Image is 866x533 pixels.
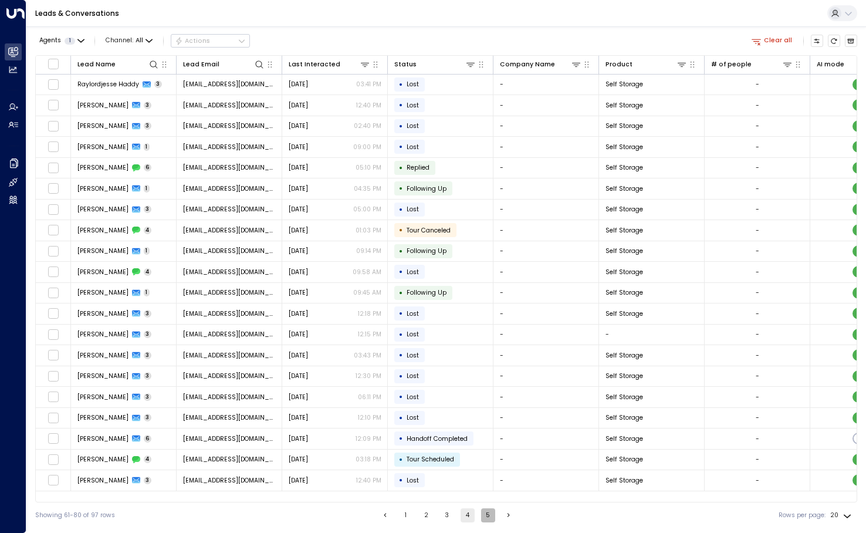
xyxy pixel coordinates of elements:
span: Toggle select row [48,225,59,236]
div: - [756,476,759,485]
span: Jul 12, 2025 [289,372,308,380]
td: - [493,158,599,178]
span: Rakelle Zupke [77,476,128,485]
span: Self Storage [605,309,643,318]
p: 05:00 PM [353,205,381,214]
span: adkinschrissy838@gmail.com [183,393,276,402]
span: Jul 17, 2025 [289,101,308,110]
td: - [493,95,599,116]
button: Archived Leads [845,35,858,48]
span: Lost [407,101,419,110]
span: Toggle select row [48,266,59,278]
span: 3 [144,102,152,109]
span: Jul 15, 2025 [289,268,308,276]
span: Self Storage [605,101,643,110]
span: Toggle select row [48,433,59,444]
span: Toggle select row [48,412,59,423]
span: Self Storage [605,143,643,151]
span: Self Storage [605,184,643,193]
span: Monique Ward [77,288,128,297]
span: Toggle select row [48,100,59,111]
div: • [399,181,403,196]
div: - [756,143,759,151]
div: Lead Name [77,59,160,70]
td: - [493,200,599,220]
span: Self Storage [605,393,643,402]
button: Agents1 [35,35,87,47]
span: Following Up [407,184,446,193]
div: Lead Name [77,59,116,70]
div: # of people [711,59,752,70]
span: Handoff Completed [407,434,468,443]
p: 12:40 PM [356,101,381,110]
div: • [399,410,403,426]
div: • [399,264,403,279]
div: • [399,348,403,363]
td: - [493,220,599,241]
div: # of people [711,59,793,70]
div: • [399,244,403,259]
div: - [756,163,759,172]
span: Lori Basehar [77,413,128,422]
span: jameswsimpson89@gmail.com [183,309,276,318]
td: - [493,137,599,157]
span: 3 [144,352,152,359]
span: 3 [144,330,152,338]
span: Jul 14, 2025 [289,184,308,193]
div: Company Name [500,59,555,70]
span: Lost [407,205,419,214]
span: Toggle select row [48,350,59,361]
span: balderasangelica44@gmail.com [183,163,276,172]
span: Toggle select row [48,141,59,153]
div: Last Interacted [289,59,371,70]
div: • [399,222,403,238]
p: 12:15 PM [358,330,381,339]
span: Self Storage [605,351,643,360]
div: - [756,101,759,110]
span: moniquew4090@gmail.com [183,288,276,297]
p: 12:09 PM [356,434,381,443]
span: Self Storage [605,288,643,297]
span: Toggle select row [48,245,59,257]
td: - [493,178,599,199]
div: • [399,285,403,301]
span: Angelica Balderas [77,163,128,172]
span: Lost [407,330,419,339]
span: Replied [407,163,429,172]
span: Toggle select row [48,287,59,298]
span: Jul 17, 2025 [289,80,308,89]
span: 4 [144,227,152,234]
span: Self Storage [605,434,643,443]
label: Rows per page: [779,511,826,520]
span: Self Storage [605,455,643,464]
p: 09:45 AM [353,288,381,297]
button: Go to next page [502,508,516,522]
span: Toggle select all [48,58,59,69]
span: Lost [407,393,419,402]
span: 6 [144,164,152,171]
span: Lost [407,372,419,380]
td: - [493,241,599,262]
button: Go to page 3 [440,508,454,522]
span: Toggle select row [48,454,59,465]
span: Self Storage [605,226,643,235]
span: Raylordjesse Haddy [77,80,139,89]
span: Serene Donlan [77,205,128,214]
span: Jul 15, 2025 [289,226,308,235]
span: Channel: [102,35,156,47]
div: - [756,413,759,422]
span: Alfred Omeara [77,226,128,235]
div: - [756,455,759,464]
button: page 4 [461,508,475,522]
div: Button group with a nested menu [171,34,250,48]
span: Self Storage [605,476,643,485]
span: Angelica Balderas [77,184,128,193]
span: 1 [144,289,150,296]
td: - [493,366,599,387]
span: Following Up [407,247,446,255]
span: 3 [144,122,152,130]
span: lbasehar7@gmail.com [183,413,276,422]
span: Self Storage [605,122,643,130]
div: • [399,369,403,384]
span: Jul 09, 2025 [289,434,308,443]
